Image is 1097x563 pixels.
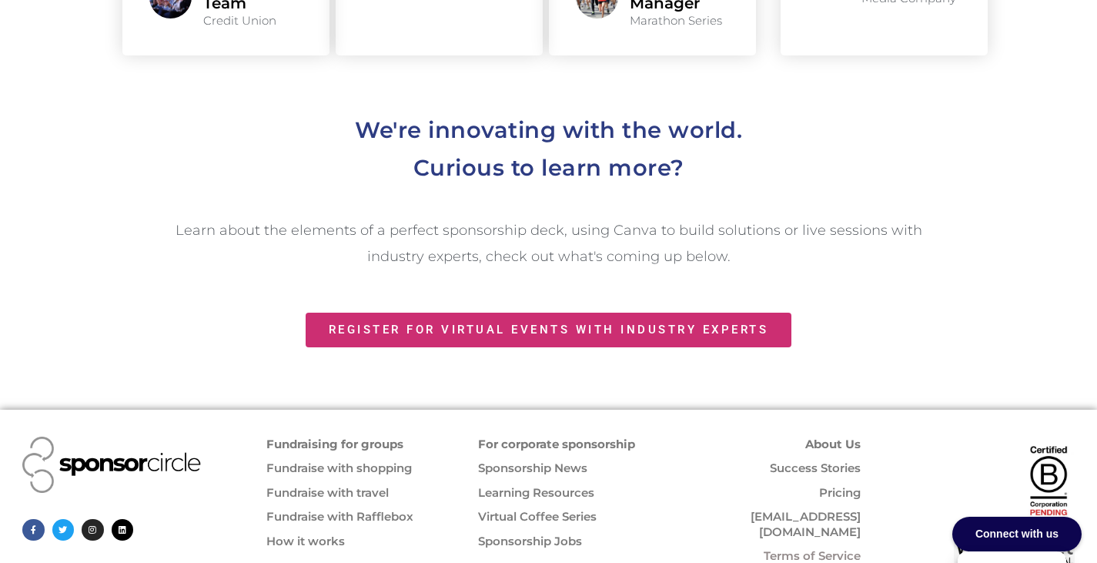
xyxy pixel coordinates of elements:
[478,461,587,475] a: Sponsorship News
[478,534,582,548] a: Sponsorship Jobs
[118,111,980,187] h2: We're innovating with the world. Curious to learn more?
[478,437,635,451] a: For corporate sponsorship
[156,217,941,270] h5: Learn about the elements of a perfect sponsorship deck, using Canva to build solutions or live se...
[952,517,1082,551] div: Connect with us
[266,534,345,548] a: How it works
[22,437,201,493] img: Sponsor Circle logo
[266,509,413,524] a: Fundraise with Rafflebox
[805,437,861,451] a: About Us
[266,485,389,500] a: Fundraise with travel
[266,461,412,475] a: Fundraise with shopping
[630,15,729,26] div: Marathon Series
[764,548,861,563] a: Terms of Service
[266,437,403,451] a: Fundraising for groups
[751,509,861,539] a: [EMAIL_ADDRESS][DOMAIN_NAME]
[478,509,597,524] a: Virtual Coffee Series
[329,324,769,336] span: REGISTER FOR VIRTUAL EVENTS WITH INDUSTRY EXPERTS
[478,485,594,500] a: Learning Resources
[203,15,303,26] div: Credit Union
[770,461,861,475] a: Success Stories
[306,313,792,347] a: REGISTER FOR VIRTUAL EVENTS WITH INDUSTRY EXPERTS
[819,485,861,500] a: Pricing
